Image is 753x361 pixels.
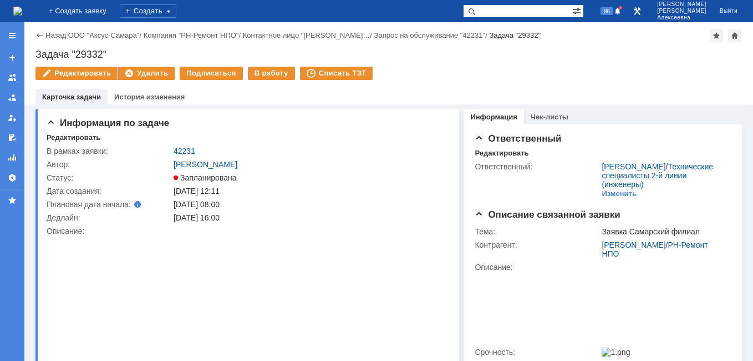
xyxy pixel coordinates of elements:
[13,7,22,16] a: Перейти на домашнюю страницу
[475,162,599,171] div: Ответственный:
[657,14,706,21] span: Алексеевна
[602,162,726,189] div: /
[174,187,444,195] div: [DATE] 12:11
[114,93,185,101] a: История изменения
[374,31,490,39] div: /
[68,31,140,39] a: ООО "Аксус-Самара"
[174,160,237,169] a: [PERSON_NAME]
[42,93,101,101] a: Карточка задачи
[602,240,665,249] a: [PERSON_NAME]
[47,187,171,195] div: Дата создания:
[374,31,486,39] a: Запрос на обслуживание "42231"
[174,200,444,209] div: [DATE] 08:00
[47,200,158,209] div: Плановая дата начала:
[174,147,195,156] a: 42231
[475,227,599,236] div: Тема:
[3,169,21,187] a: Настройки
[601,7,613,15] span: 96
[47,173,171,182] div: Статус:
[531,113,568,121] a: Чек-листы
[243,31,374,39] div: /
[470,113,517,121] a: Информация
[602,162,665,171] a: [PERSON_NAME]
[3,49,21,67] a: Создать заявку
[47,118,169,128] span: Информация по задаче
[475,348,599,357] div: Срочность:
[47,160,171,169] div: Автор:
[657,8,706,14] span: [PERSON_NAME]
[602,348,630,357] img: 1.png
[710,29,723,42] div: Добавить в избранное
[475,240,599,249] div: Контрагент:
[728,29,741,42] div: Сделать домашней страницей
[68,31,144,39] div: /
[602,240,708,258] a: РН-Ремонт НПО
[47,147,171,156] div: В рамках заявки:
[45,31,66,39] a: Назад
[475,133,561,144] span: Ответственный
[144,31,239,39] a: Компания "РН-Ремонт НПО"
[47,227,446,235] div: Описание:
[174,173,237,182] span: Запланирована
[47,213,171,222] div: Дедлайн:
[3,109,21,127] a: Мои заявки
[475,263,728,272] div: Описание:
[144,31,243,39] div: /
[3,129,21,147] a: Мои согласования
[657,1,706,8] span: [PERSON_NAME]
[243,31,370,39] a: Контактное лицо "[PERSON_NAME]…
[3,89,21,107] a: Заявки в моей ответственности
[120,4,176,18] div: Создать
[602,189,637,198] div: Изменить
[602,227,726,236] div: Заявка Самарский филиал
[13,7,22,16] img: logo
[3,69,21,87] a: Заявки на командах
[602,240,726,258] div: /
[174,213,444,222] div: [DATE] 16:00
[489,31,541,39] div: Задача "29332"
[475,209,620,220] span: Описание связанной заявки
[572,5,583,16] span: Расширенный поиск
[630,4,644,18] a: Перейти в интерфейс администратора
[47,133,100,142] div: Редактировать
[3,149,21,167] a: Отчеты
[475,149,528,158] div: Редактировать
[66,31,68,39] div: |
[35,49,742,60] div: Задача "29332"
[602,162,713,189] a: Технические специалисты 2-й линии (инженеры)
